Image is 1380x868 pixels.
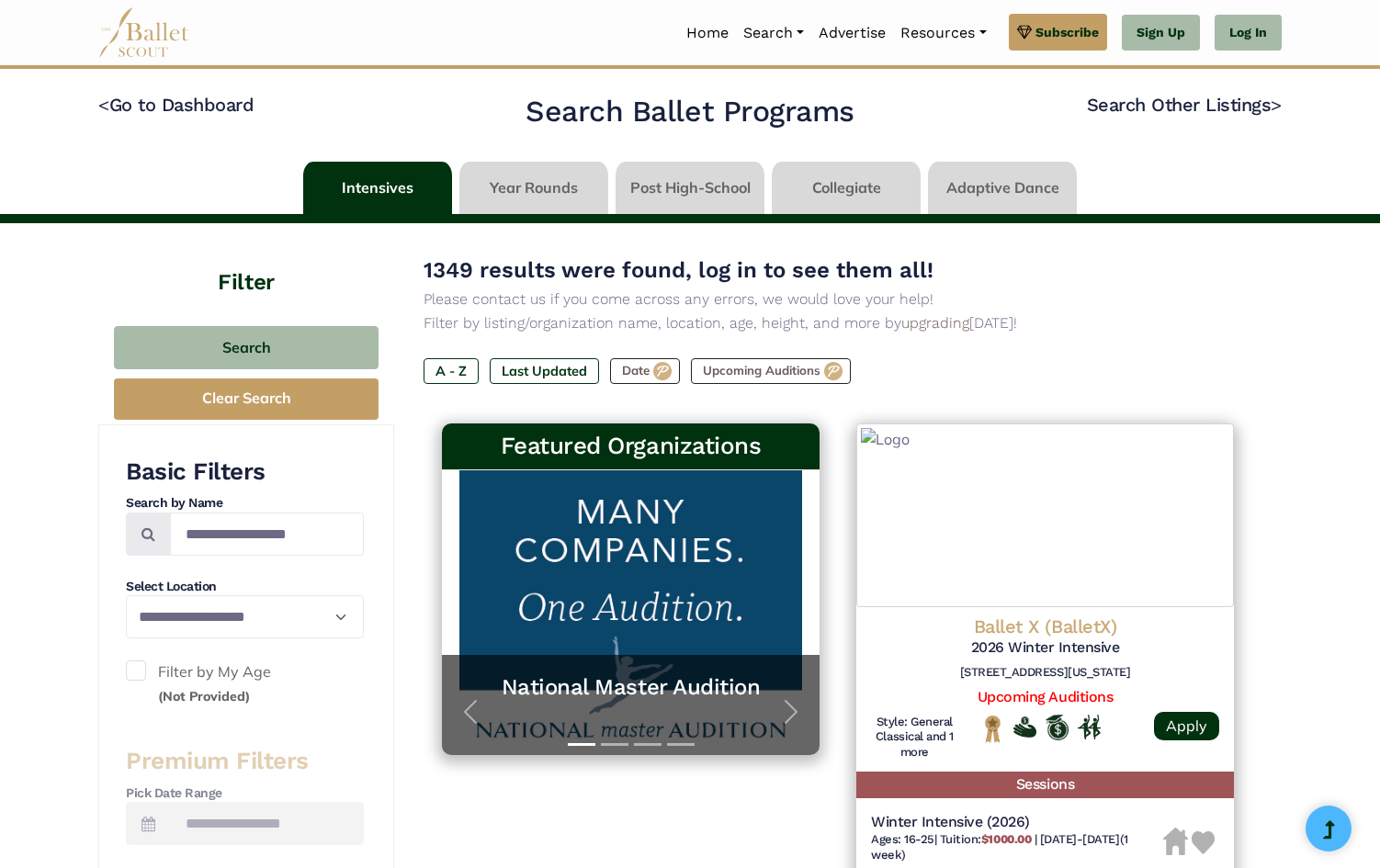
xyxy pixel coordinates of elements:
[460,673,801,702] a: National Master Audition
[871,665,1219,681] h6: [STREET_ADDRESS][US_STATE]
[1035,22,1099,42] span: Subscribe
[601,734,628,755] button: Slide 2
[98,93,109,116] code: <
[457,431,805,462] h3: Featured Organizations
[1017,22,1032,42] img: gem.svg
[893,14,993,52] a: Resources
[424,358,479,384] label: A - Z
[1009,14,1107,51] a: Subscribe
[1013,716,1036,737] img: Offers Financial Aid
[1154,712,1219,740] a: Apply
[1122,15,1200,51] a: Sign Up
[871,638,1219,658] h5: 2026 Winter Intensive
[526,93,854,131] h2: Search Ballet Programs
[114,378,379,420] button: Clear Search
[456,162,612,214] li: Year Rounds
[568,734,595,755] button: Slide 1
[871,832,934,846] span: Ages: 16-25
[98,223,394,299] h4: Filter
[126,746,364,777] h3: Premium Filters
[158,688,250,705] small: (Not Provided)
[98,94,254,116] a: <Go to Dashboard
[610,358,680,384] label: Date
[1215,15,1282,51] a: Log In
[871,832,1163,863] h6: | |
[126,494,364,513] h4: Search by Name
[901,314,969,332] a: upgrading
[634,734,662,755] button: Slide 3
[1087,94,1282,116] a: Search Other Listings>
[871,715,958,761] h6: Style: General Classical and 1 more
[126,578,364,596] h4: Select Location
[1163,828,1188,855] img: Housing Unavailable
[667,734,695,755] button: Slide 4
[856,423,1234,607] img: Logo
[940,832,1035,846] span: Tuition:
[612,162,768,214] li: Post High-School
[424,311,1252,335] p: Filter by listing/organization name, location, age, height, and more by [DATE]!
[981,832,1031,846] b: $1000.00
[1271,93,1282,116] code: >
[1046,715,1069,740] img: Offers Scholarship
[811,14,893,52] a: Advertise
[126,457,364,488] h3: Basic Filters
[424,287,1252,311] p: Please contact us if you come across any errors, we would love your help!
[1078,715,1101,738] img: In Person
[490,358,599,384] label: Last Updated
[768,162,924,214] li: Collegiate
[978,688,1113,705] a: Upcoming Auditions
[679,14,736,52] a: Home
[126,660,364,707] label: Filter by My Age
[424,257,933,283] span: 1349 results were found, log in to see them all!
[126,784,364,803] h4: Pick Date Range
[691,358,851,384] label: Upcoming Auditions
[871,813,1163,832] h5: Winter Intensive (2026)
[856,772,1234,798] h5: Sessions
[871,832,1128,862] span: [DATE]-[DATE] (1 week)
[300,162,456,214] li: Intensives
[170,513,364,556] input: Search by names...
[871,614,1219,638] h4: Ballet X (BalletX)
[1192,831,1215,854] img: Heart
[981,715,1004,743] img: National
[924,162,1080,214] li: Adaptive Dance
[114,326,379,369] button: Search
[736,14,811,52] a: Search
